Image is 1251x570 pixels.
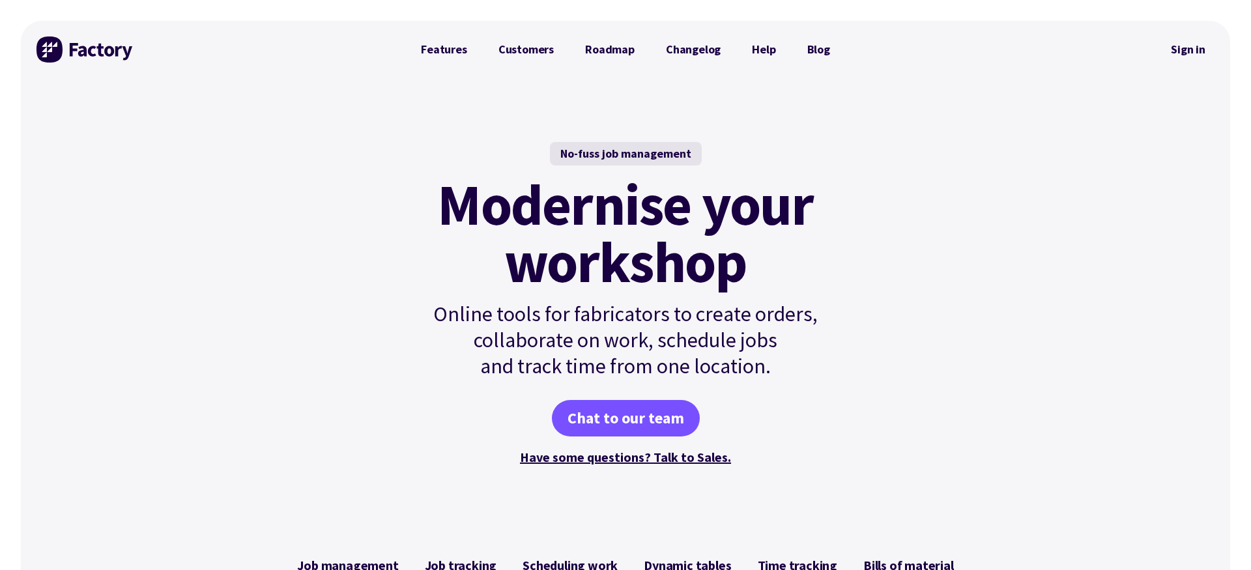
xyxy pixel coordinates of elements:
a: Chat to our team [552,400,700,436]
div: No-fuss job management [550,142,702,165]
iframe: Chat Widget [1186,507,1251,570]
nav: Secondary Navigation [1162,35,1215,64]
mark: Modernise your workshop [437,176,813,291]
a: Blog [792,36,846,63]
a: Customers [483,36,569,63]
img: Factory [36,36,134,63]
a: Sign in [1162,35,1215,64]
p: Online tools for fabricators to create orders, collaborate on work, schedule jobs and track time ... [405,301,846,379]
a: Roadmap [569,36,650,63]
a: Have some questions? Talk to Sales. [520,449,731,465]
a: Features [405,36,483,63]
a: Help [736,36,791,63]
nav: Primary Navigation [405,36,846,63]
a: Changelog [650,36,736,63]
